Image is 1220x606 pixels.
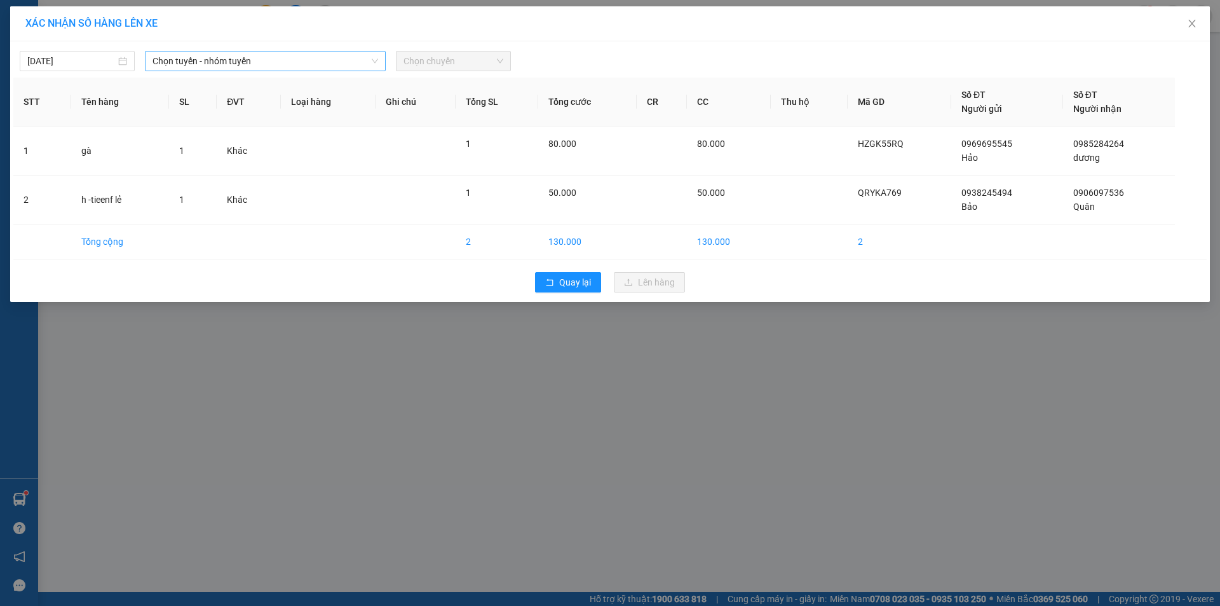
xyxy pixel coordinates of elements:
td: 1 [13,127,71,176]
th: Thu hộ [771,78,848,127]
span: QRYKA769 [123,7,182,21]
th: Tên hàng [71,78,169,127]
span: 33 Bác Ái, P Phước Hội, TX Lagi [5,32,112,56]
td: h -tieenf lẻ [71,176,169,224]
button: rollbackQuay lại [535,272,601,293]
th: Tổng cước [538,78,637,127]
th: Tổng SL [456,78,538,127]
span: QRYKA769 [858,188,902,198]
span: Người gửi [961,104,1002,114]
span: 50.000 [548,188,576,198]
span: rollback [545,278,554,288]
td: Tổng cộng [71,224,169,259]
span: 0985284264 [1073,139,1124,149]
span: Gò Vấp [133,81,172,95]
th: Loại hàng [281,78,376,127]
span: 0969695545 [961,139,1012,149]
span: XÁC NHẬN SỐ HÀNG LÊN XE [25,17,158,29]
span: Hảo [961,153,978,163]
td: Khác [217,176,280,224]
span: down [371,57,379,65]
span: Chọn tuyến - nhóm tuyến [152,52,378,71]
span: 1 [179,146,184,156]
span: 50.000 [697,188,725,198]
td: 130.000 [687,224,771,259]
td: gà [71,127,169,176]
th: STT [13,78,71,127]
span: Số ĐT [1073,90,1097,100]
span: close [1187,18,1197,29]
span: Chọn chuyến [403,52,503,71]
span: 0906097536 [1073,188,1124,198]
span: 0968278298 [5,58,62,70]
button: uploadLên hàng [614,272,685,293]
th: ĐVT [217,78,280,127]
td: 2 [456,224,538,259]
td: 2 [848,224,951,259]
span: Bảo [961,202,977,212]
span: Số ĐT [961,90,986,100]
input: 14/10/2025 [27,54,116,68]
td: Khác [217,127,280,176]
span: 0938245494 [961,188,1012,198]
button: Close [1174,6,1210,42]
span: 80.000 [697,139,725,149]
span: 1 [466,188,471,198]
td: 2 [13,176,71,224]
th: CR [637,78,687,127]
span: 1 [466,139,471,149]
th: SL [169,78,217,127]
strong: Nhà xe Mỹ Loan [5,6,114,24]
td: 130.000 [538,224,637,259]
span: Người nhận [1073,104,1122,114]
strong: Phiếu gửi hàng [5,81,85,95]
th: Mã GD [848,78,951,127]
th: Ghi chú [376,78,456,127]
span: Quân [1073,202,1095,212]
span: dương [1073,153,1100,163]
span: 80.000 [548,139,576,149]
span: HZGK55RQ [858,139,904,149]
span: 1 [179,195,184,205]
th: CC [687,78,771,127]
span: Quay lại [559,275,591,289]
